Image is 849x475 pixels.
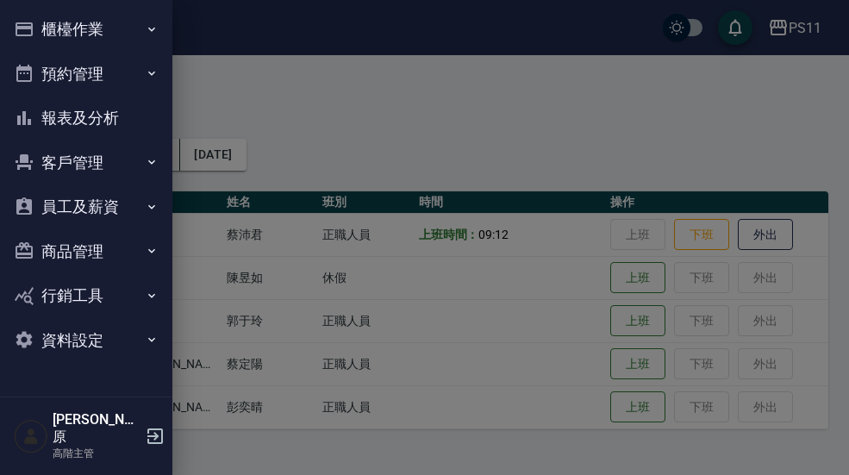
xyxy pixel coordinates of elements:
[7,52,165,97] button: 預約管理
[53,411,140,446] h5: [PERSON_NAME]原
[7,273,165,318] button: 行銷工具
[14,419,48,453] img: Person
[7,7,165,52] button: 櫃檯作業
[7,184,165,229] button: 員工及薪資
[7,96,165,141] button: 報表及分析
[53,446,140,461] p: 高階主管
[7,229,165,274] button: 商品管理
[7,141,165,185] button: 客戶管理
[7,318,165,363] button: 資料設定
